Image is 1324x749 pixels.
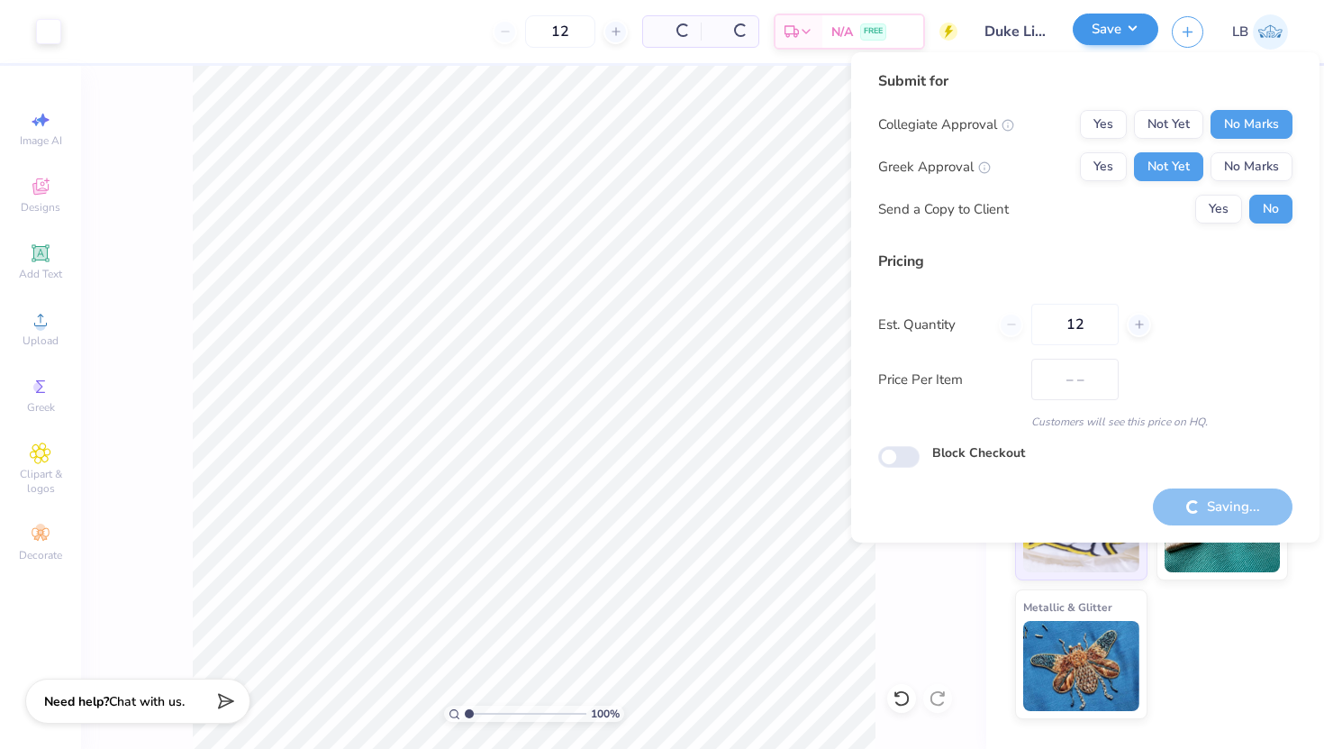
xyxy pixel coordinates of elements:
[878,315,985,335] label: Est. Quantity
[878,114,1014,135] div: Collegiate Approval
[878,370,1018,390] label: Price Per Item
[27,400,55,415] span: Greek
[21,200,60,215] span: Designs
[525,15,595,48] input: – –
[831,23,853,41] span: N/A
[1073,14,1158,45] button: Save
[1211,110,1292,139] button: No Marks
[878,251,1292,272] div: Pricing
[878,157,991,178] div: Greek Approval
[1253,14,1288,50] img: Laken Brown
[1080,152,1127,181] button: Yes
[1211,152,1292,181] button: No Marks
[1195,195,1242,224] button: Yes
[19,267,62,281] span: Add Text
[20,133,62,148] span: Image AI
[1232,22,1248,42] span: LB
[878,199,1009,220] div: Send a Copy to Client
[1249,195,1292,224] button: No
[1232,14,1288,50] a: LB
[1080,110,1127,139] button: Yes
[971,14,1059,50] input: Untitled Design
[878,414,1292,430] div: Customers will see this price on HQ.
[44,693,109,710] strong: Need help?
[932,443,1025,462] label: Block Checkout
[864,25,883,38] span: FREE
[878,70,1292,92] div: Submit for
[109,693,185,710] span: Chat with us.
[1134,152,1203,181] button: Not Yet
[9,467,72,496] span: Clipart & logos
[19,548,62,562] span: Decorate
[23,333,59,348] span: Upload
[1023,598,1112,617] span: Metallic & Glitter
[591,706,620,722] span: 100 %
[1031,304,1119,345] input: – –
[1134,110,1203,139] button: Not Yet
[1023,621,1139,711] img: Metallic & Glitter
